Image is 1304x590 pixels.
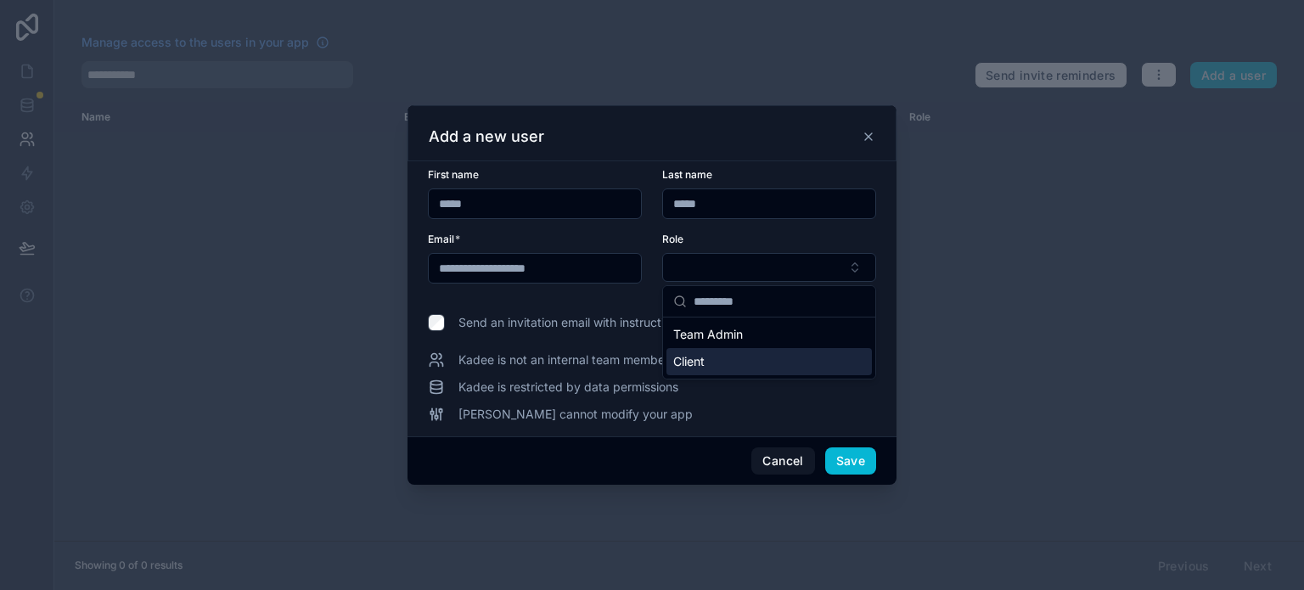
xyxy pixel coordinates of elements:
span: Email [428,233,454,245]
button: Cancel [751,447,814,475]
span: Team Admin [673,326,743,343]
span: First name [428,168,479,181]
button: Select Button [662,253,876,282]
span: Role [662,233,683,245]
span: Client [673,353,705,370]
span: Kadee is not an internal team member [458,351,669,368]
span: Last name [662,168,712,181]
span: Send an invitation email with instructions to log in [458,314,731,331]
span: [PERSON_NAME] cannot modify your app [458,406,693,423]
span: Kadee is restricted by data permissions [458,379,678,396]
button: Save [825,447,876,475]
div: Suggestions [663,317,875,379]
input: Send an invitation email with instructions to log in [428,314,445,331]
h3: Add a new user [429,126,544,147]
